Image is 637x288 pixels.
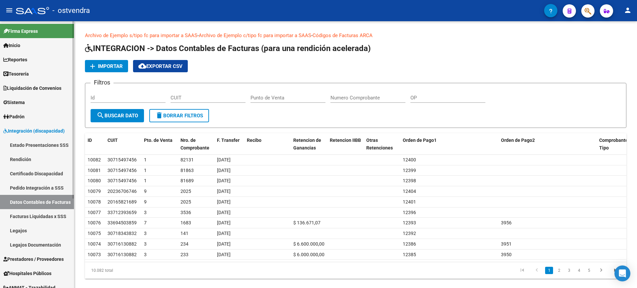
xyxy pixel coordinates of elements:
span: 9 [144,189,147,194]
span: 10073 [88,252,101,257]
span: F. Transfer [217,138,240,143]
li: page 1 [544,265,554,276]
span: 234 [180,241,188,247]
mat-icon: add [89,62,97,70]
span: [DATE] [217,220,231,225]
span: Firma Express [3,28,38,35]
span: Orden de Pago1 [403,138,437,143]
span: Inicio [3,42,20,49]
span: Liquidación de Convenios [3,85,61,92]
span: 82131 [180,157,194,162]
span: 1683 [180,220,191,225]
datatable-header-cell: CUIT [105,133,141,155]
a: Archivo de Ejemplo s/tipo fc para importar a SAAS [85,32,197,38]
span: 30716130882 [107,241,137,247]
datatable-header-cell: Recibo [244,133,291,155]
span: Hospitales Públicos [3,270,51,277]
span: 12393 [403,220,416,225]
span: [DATE] [217,189,231,194]
button: Buscar Dato [91,109,144,122]
span: Importar [98,63,123,69]
span: 10082 [88,157,101,162]
li: page 5 [584,265,594,276]
span: ID [88,138,92,143]
span: [DATE] [217,199,231,204]
span: 30715497456 [107,178,137,183]
span: 1 [144,178,147,183]
span: Prestadores / Proveedores [3,256,64,263]
span: 10080 [88,178,101,183]
span: [DATE] [217,231,231,236]
div: 10.082 total [85,262,192,279]
span: Recibo [247,138,261,143]
span: 3 [144,252,147,257]
span: 81689 [180,178,194,183]
mat-icon: delete [155,111,163,119]
span: 3951 [501,241,512,247]
span: Comprobante Tipo [599,138,628,150]
span: Reportes [3,56,27,63]
span: 10081 [88,168,101,173]
datatable-header-cell: F. Transfer [214,133,244,155]
span: Padrón [3,113,25,120]
li: page 4 [574,265,584,276]
span: 30715497456 [107,168,137,173]
div: Open Intercom Messenger [614,265,630,281]
span: 10077 [88,210,101,215]
datatable-header-cell: Retencion de Ganancias [291,133,327,155]
span: 12386 [403,241,416,247]
button: Borrar Filtros [149,109,209,122]
span: 2025 [180,189,191,194]
span: 3 [144,241,147,247]
a: 4 [575,267,583,274]
span: 9 [144,199,147,204]
span: Orden de Pago2 [501,138,535,143]
span: 30715497456 [107,157,137,162]
li: page 2 [554,265,564,276]
span: 12399 [403,168,416,173]
span: $ 6.600.000,00 [293,241,324,247]
span: [DATE] [217,178,231,183]
datatable-header-cell: Nro. de Comprobante [178,133,214,155]
span: 3 [144,231,147,236]
datatable-header-cell: Pto. de Venta [141,133,178,155]
span: 141 [180,231,188,236]
span: $ 136.671,07 [293,220,320,225]
span: 12398 [403,178,416,183]
li: page 3 [564,265,574,276]
datatable-header-cell: Orden de Pago2 [498,133,597,155]
span: 3956 [501,220,512,225]
a: go to last page [609,267,622,274]
span: 30716130882 [107,252,137,257]
span: 1 [144,157,147,162]
span: Otras Retenciones [366,138,393,150]
span: Integración (discapacidad) [3,127,65,135]
h3: Filtros [91,78,113,87]
span: 20165821689 [107,199,137,204]
span: 81863 [180,168,194,173]
span: 10078 [88,199,101,204]
datatable-header-cell: Orden de Pago1 [400,133,498,155]
span: Nro. de Comprobante [180,138,209,150]
span: 3536 [180,210,191,215]
span: $ 6.000.000,00 [293,252,324,257]
mat-icon: person [624,6,632,14]
span: 12400 [403,157,416,162]
mat-icon: cloud_download [138,62,146,70]
span: Exportar CSV [138,63,182,69]
span: Tesorería [3,70,29,78]
span: 10079 [88,189,101,194]
span: 7 [144,220,147,225]
span: 10076 [88,220,101,225]
span: Buscar Dato [97,113,138,119]
a: go to first page [516,267,529,274]
mat-icon: search [97,111,105,119]
span: 10075 [88,231,101,236]
a: go to next page [595,267,607,274]
span: [DATE] [217,252,231,257]
button: Importar [85,60,128,72]
span: - ostvendra [52,3,90,18]
mat-icon: menu [5,6,13,14]
span: [DATE] [217,241,231,247]
span: 12392 [403,231,416,236]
